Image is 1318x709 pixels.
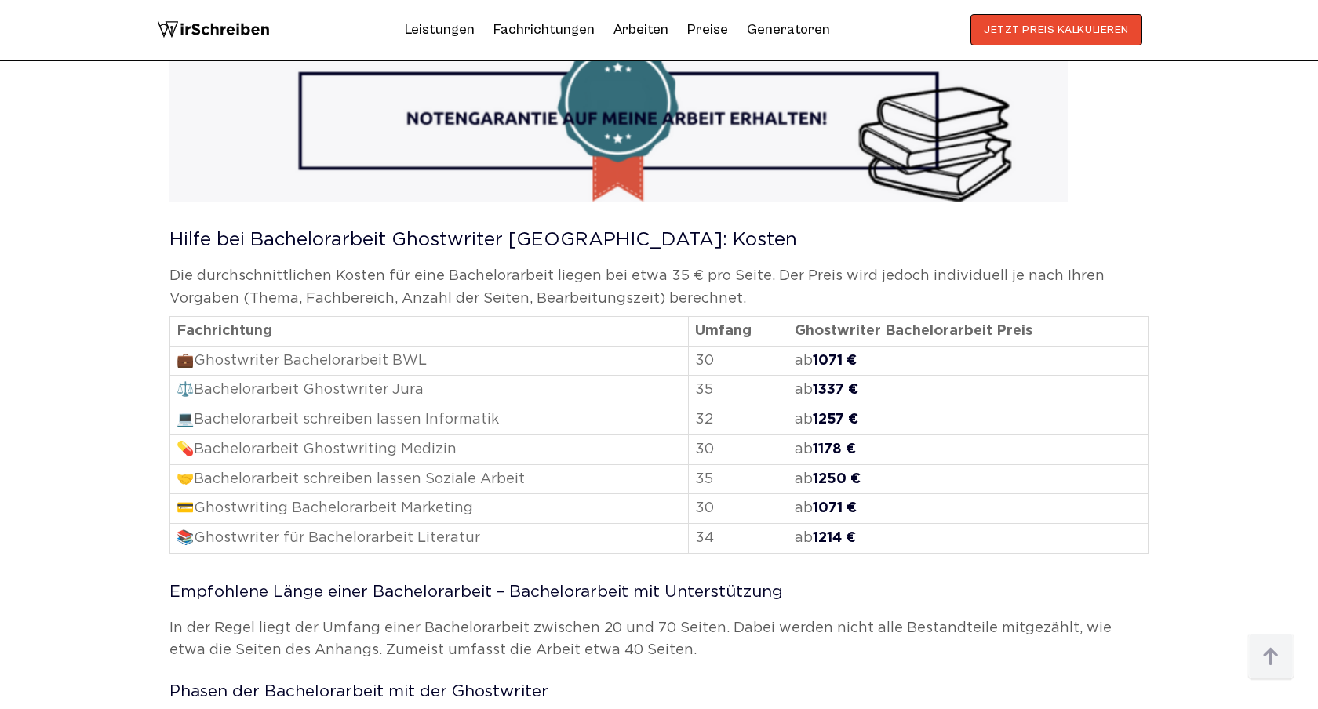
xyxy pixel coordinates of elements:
[170,405,689,435] td: 💻Bachelorarbeit schreiben lassen Informatik
[169,617,1149,663] p: . Dabei werden nicht alle Bestandteile mitgezählt, wie etwa die Seiten des Anhangs. Zumeist umfas...
[788,405,1149,435] td: ab
[169,38,1068,202] img: Notengarantie MA
[170,434,689,464] td: 💊Bachelorarbeit Ghostwriting Medizin
[169,265,1149,311] p: Die durchschnittlichen Kosten für eine Bachelorarbeit liegen bei etwa 35 € pro Seite. Der Preis w...
[170,376,689,405] td: ⚖️Bachelorarbeit Ghostwriter Jura
[169,584,1149,601] h3: Empfohlene Länge einer Bachelorarbeit – Bachelorarbeit mit Unterstützung
[813,443,856,456] strong: 1178 €
[405,17,475,42] a: Leistungen
[747,17,830,42] a: Generatoren
[169,622,726,634] span: In der Regel liegt der Umfang einer Bachelorarbeit zwischen 20 und 70 Seiten
[688,405,788,435] td: 32
[788,376,1149,405] td: ab
[688,494,788,524] td: 30
[813,413,858,426] strong: 1257 €
[1247,634,1294,681] img: button top
[170,317,689,347] th: Fachrichtung
[813,502,857,514] strong: 1071 €
[170,464,689,494] td: 🤝Bachelorarbeit schreiben lassen Soziale Arbeit
[157,14,270,45] img: logo wirschreiben
[688,346,788,376] td: 30
[170,346,689,376] td: 💼Ghostwriter Bachelorarbeit BWL
[169,231,1149,249] h2: Hilfe bei Bachelorarbeit Ghostwriter [GEOGRAPHIC_DATA]: Kosten
[813,473,861,485] strong: 1250 €
[970,14,1142,45] button: JETZT PREIS KALKULIEREN
[688,464,788,494] td: 35
[170,523,689,553] td: 📚Ghostwriter für Bachelorarbeit Literatur
[687,21,728,38] a: Preise
[788,346,1149,376] td: ab
[813,532,856,544] strong: 1214 €
[813,354,857,367] strong: 1071 €
[788,434,1149,464] td: ab
[688,523,788,553] td: 34
[170,494,689,524] td: 💳Ghostwriting Bachelorarbeit Marketing
[788,317,1149,347] th: Ghostwriter Bachelorarbeit Preis
[788,494,1149,524] td: ab
[688,376,788,405] td: 35
[688,434,788,464] td: 30
[813,384,858,396] strong: 1337 €
[788,464,1149,494] td: ab
[688,317,788,347] th: Umfang
[613,17,668,42] a: Arbeiten
[493,17,595,42] a: Fachrichtungen
[788,523,1149,553] td: ab
[169,684,1149,700] h3: Phasen der Bachelorarbeit mit der Ghostwriter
